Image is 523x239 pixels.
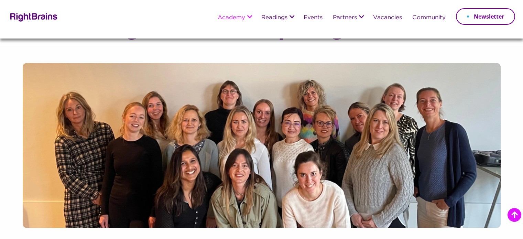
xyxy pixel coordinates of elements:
a: Readings [261,15,287,21]
a: Community [412,15,446,21]
a: Events [304,15,323,21]
a: Vacancies [373,15,402,21]
a: Newsletter [456,8,515,25]
a: Academy [218,15,245,21]
img: Rightbrains [8,12,58,22]
a: Partners [333,15,357,21]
